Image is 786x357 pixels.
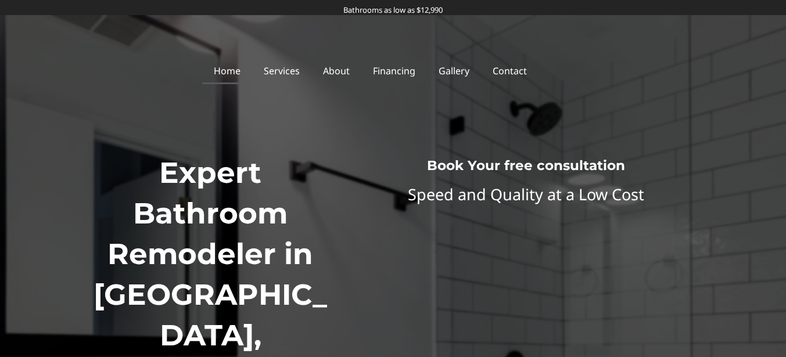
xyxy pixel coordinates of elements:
a: Financing [361,57,427,84]
a: Services [252,57,311,84]
a: Home [202,57,252,84]
h3: Book Your free consultation [351,157,701,175]
a: Gallery [427,57,481,84]
a: About [311,57,361,84]
iframe: Website Form [335,163,717,250]
a: Contact [481,57,539,84]
span: Speed and Quality at a Low Cost [408,183,644,205]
